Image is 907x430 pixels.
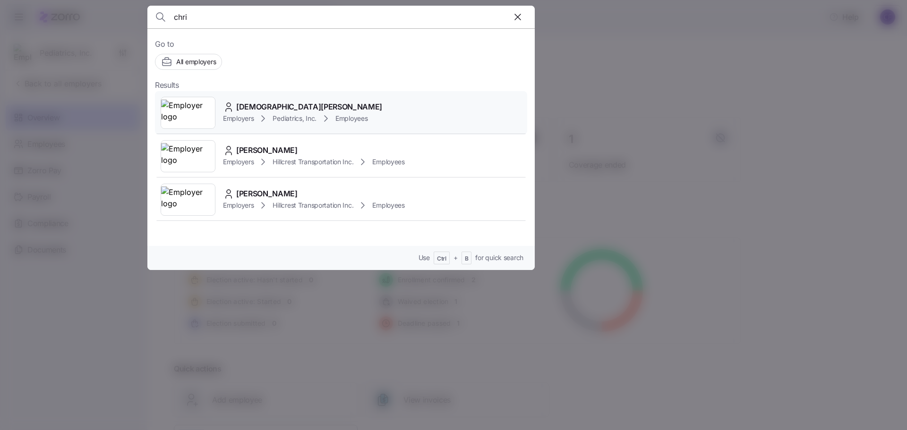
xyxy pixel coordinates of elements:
span: Pediatrics, Inc. [273,114,317,123]
span: Go to [155,38,527,50]
span: B [465,255,469,263]
img: Employer logo [161,100,215,126]
span: Employers [223,157,254,167]
span: Employees [372,201,404,210]
span: Employees [372,157,404,167]
span: All employers [176,57,216,67]
span: Results [155,79,179,91]
button: All employers [155,54,222,70]
img: Employer logo [161,186,215,213]
span: Employers [223,114,254,123]
span: + [453,253,458,262]
img: Employer logo [161,143,215,169]
span: [PERSON_NAME] [236,188,298,200]
span: Employees [335,114,368,123]
span: Employers [223,201,254,210]
span: [PERSON_NAME] [236,144,298,156]
span: Ctrl [437,255,446,263]
span: Hillcrest Transportation Inc. [273,157,353,167]
span: [DEMOGRAPHIC_DATA][PERSON_NAME] [236,101,382,113]
span: Hillcrest Transportation Inc. [273,201,353,210]
span: Use [419,253,430,262]
span: for quick search [475,253,523,262]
